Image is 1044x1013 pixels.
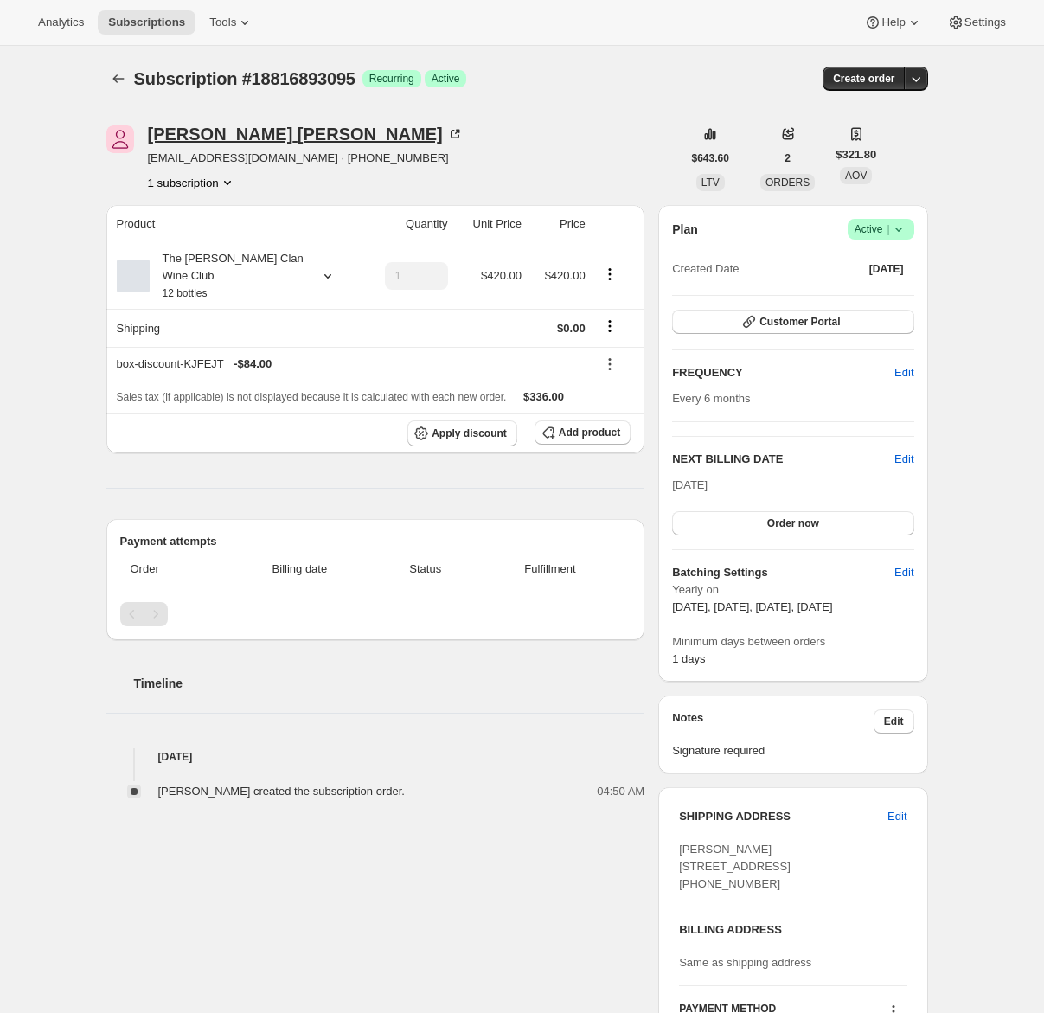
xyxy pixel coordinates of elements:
[672,310,913,334] button: Customer Portal
[407,420,517,446] button: Apply discount
[120,533,631,550] h2: Payment attempts
[884,715,904,728] span: Edit
[148,174,236,191] button: Product actions
[108,16,185,29] span: Subscriptions
[869,262,904,276] span: [DATE]
[672,511,913,535] button: Order now
[535,420,631,445] button: Add product
[117,356,586,373] div: box-discount-KJFEJT
[672,633,913,651] span: Minimum days between orders
[117,391,507,403] span: Sales tax (if applicable) is not displayed because it is calculated with each new order.
[672,260,739,278] span: Created Date
[672,451,894,468] h2: NEXT BILLING DATE
[767,516,819,530] span: Order now
[887,808,906,825] span: Edit
[523,390,564,403] span: $336.00
[148,150,464,167] span: [EMAIL_ADDRESS][DOMAIN_NAME] · [PHONE_NUMBER]
[701,176,720,189] span: LTV
[369,72,414,86] span: Recurring
[545,269,586,282] span: $420.00
[894,451,913,468] button: Edit
[432,72,460,86] span: Active
[148,125,464,143] div: [PERSON_NAME] [PERSON_NAME]
[106,205,362,243] th: Product
[785,151,791,165] span: 2
[877,803,917,830] button: Edit
[823,67,905,91] button: Create order
[881,16,905,29] span: Help
[106,309,362,347] th: Shipping
[106,748,645,766] h4: [DATE]
[120,550,224,588] th: Order
[209,16,236,29] span: Tools
[597,783,644,800] span: 04:50 AM
[199,10,264,35] button: Tools
[679,843,791,890] span: [PERSON_NAME] [STREET_ADDRESS] [PHONE_NUMBER]
[432,426,507,440] span: Apply discount
[106,67,131,91] button: Subscriptions
[672,392,750,405] span: Every 6 months
[672,742,913,760] span: Signature required
[106,125,134,153] span: Emma Watson
[228,561,371,578] span: Billing date
[692,151,729,165] span: $643.60
[672,564,894,581] h6: Batching Settings
[672,221,698,238] h2: Plan
[836,146,876,163] span: $321.80
[964,16,1006,29] span: Settings
[38,16,84,29] span: Analytics
[672,364,894,381] h2: FREQUENCY
[527,205,591,243] th: Price
[774,146,801,170] button: 2
[672,581,913,599] span: Yearly on
[884,359,924,387] button: Edit
[859,257,914,281] button: [DATE]
[559,426,620,439] span: Add product
[854,10,932,35] button: Help
[150,250,305,302] div: The [PERSON_NAME] Clan Wine Club
[759,315,840,329] span: Customer Portal
[679,808,887,825] h3: SHIPPING ADDRESS
[672,600,832,613] span: [DATE], [DATE], [DATE], [DATE]
[234,356,272,373] span: - $84.00
[98,10,195,35] button: Subscriptions
[381,561,470,578] span: Status
[679,921,906,939] h3: BILLING ADDRESS
[874,709,914,734] button: Edit
[765,176,810,189] span: ORDERS
[672,478,708,491] span: [DATE]
[163,287,208,299] small: 12 bottles
[480,561,620,578] span: Fulfillment
[894,364,913,381] span: Edit
[596,317,624,336] button: Shipping actions
[596,265,624,284] button: Product actions
[884,559,924,587] button: Edit
[833,72,894,86] span: Create order
[855,221,907,238] span: Active
[158,785,405,798] span: [PERSON_NAME] created the subscription order.
[845,170,867,182] span: AOV
[453,205,527,243] th: Unit Price
[481,269,522,282] span: $420.00
[682,146,740,170] button: $643.60
[557,322,586,335] span: $0.00
[894,564,913,581] span: Edit
[120,602,631,626] nav: Pagination
[887,222,889,236] span: |
[679,956,811,969] span: Same as shipping address
[672,652,705,665] span: 1 days
[672,709,874,734] h3: Notes
[361,205,452,243] th: Quantity
[937,10,1016,35] button: Settings
[134,675,645,692] h2: Timeline
[28,10,94,35] button: Analytics
[134,69,355,88] span: Subscription #18816893095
